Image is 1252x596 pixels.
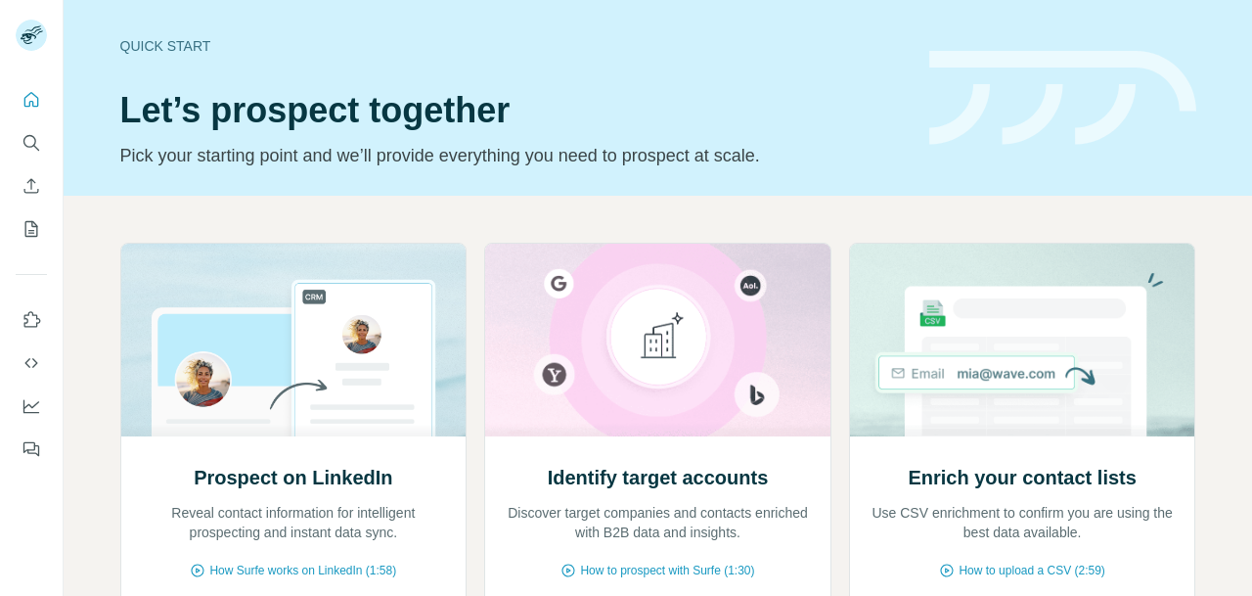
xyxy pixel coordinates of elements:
[16,302,47,338] button: Use Surfe on LinkedIn
[16,168,47,204] button: Enrich CSV
[548,464,769,491] h2: Identify target accounts
[484,244,831,436] img: Identify target accounts
[16,345,47,381] button: Use Surfe API
[908,464,1136,491] h2: Enrich your contact lists
[141,503,447,542] p: Reveal contact information for intelligent prospecting and instant data sync.
[16,82,47,117] button: Quick start
[120,36,906,56] div: Quick start
[120,244,468,436] img: Prospect on LinkedIn
[870,503,1176,542] p: Use CSV enrichment to confirm you are using the best data available.
[16,432,47,467] button: Feedback
[120,91,906,130] h1: Let’s prospect together
[929,51,1196,146] img: banner
[120,142,906,169] p: Pick your starting point and we’ll provide everything you need to prospect at scale.
[194,464,392,491] h2: Prospect on LinkedIn
[16,125,47,160] button: Search
[959,562,1104,579] span: How to upload a CSV (2:59)
[16,211,47,247] button: My lists
[209,562,396,579] span: How Surfe works on LinkedIn (1:58)
[505,503,811,542] p: Discover target companies and contacts enriched with B2B data and insights.
[849,244,1196,436] img: Enrich your contact lists
[16,389,47,424] button: Dashboard
[580,562,754,579] span: How to prospect with Surfe (1:30)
